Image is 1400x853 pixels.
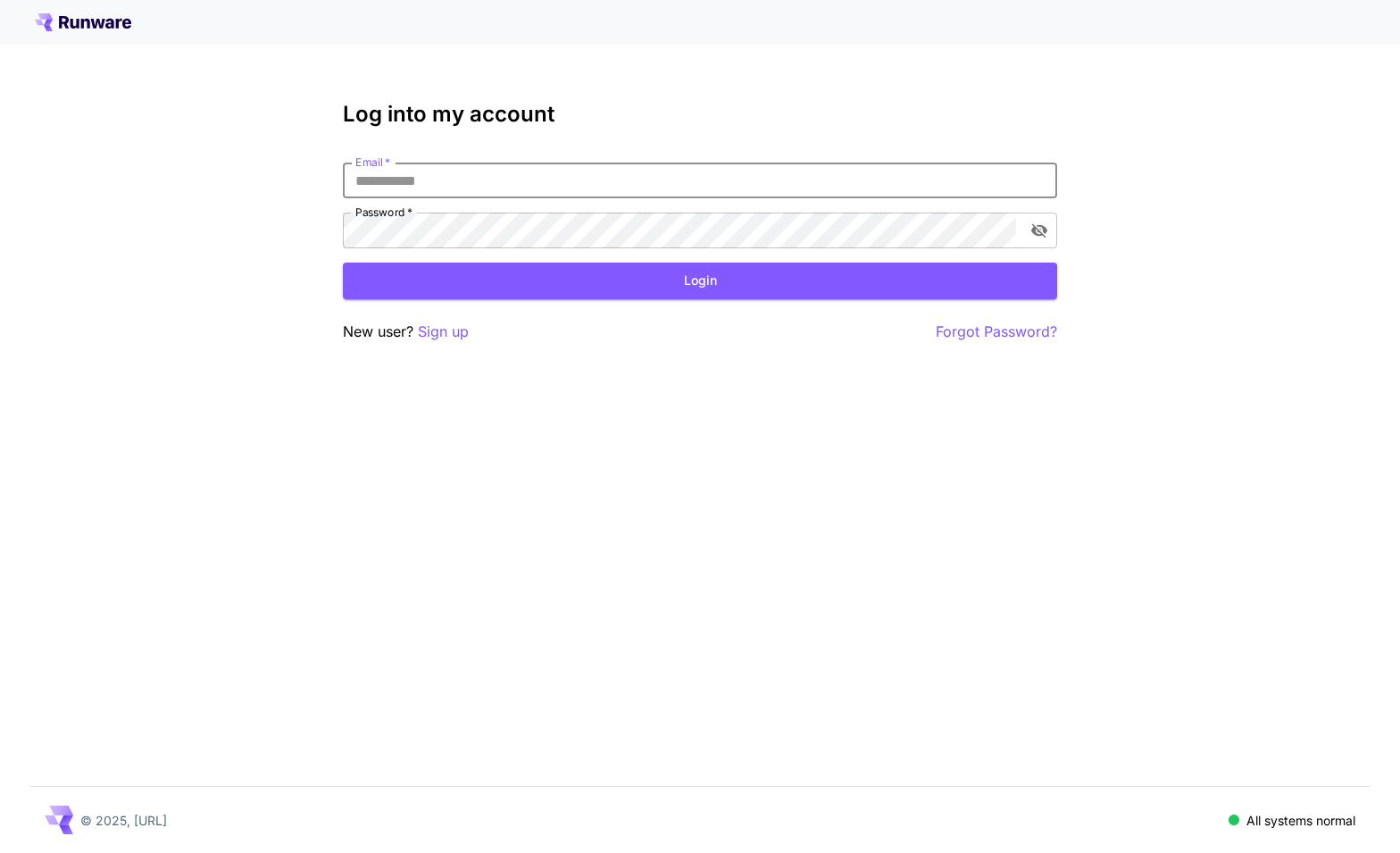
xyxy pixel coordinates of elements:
button: toggle password visibility [1023,214,1055,247]
label: Email [355,155,390,170]
button: Login [343,263,1057,299]
button: Forgot Password? [936,321,1057,343]
button: Sign up [418,321,469,343]
p: © 2025, [URL] [80,811,167,830]
p: All systems normal [1246,811,1355,830]
p: New user? [343,321,469,343]
label: Password [355,205,412,220]
h3: Log into my account [343,102,1057,127]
